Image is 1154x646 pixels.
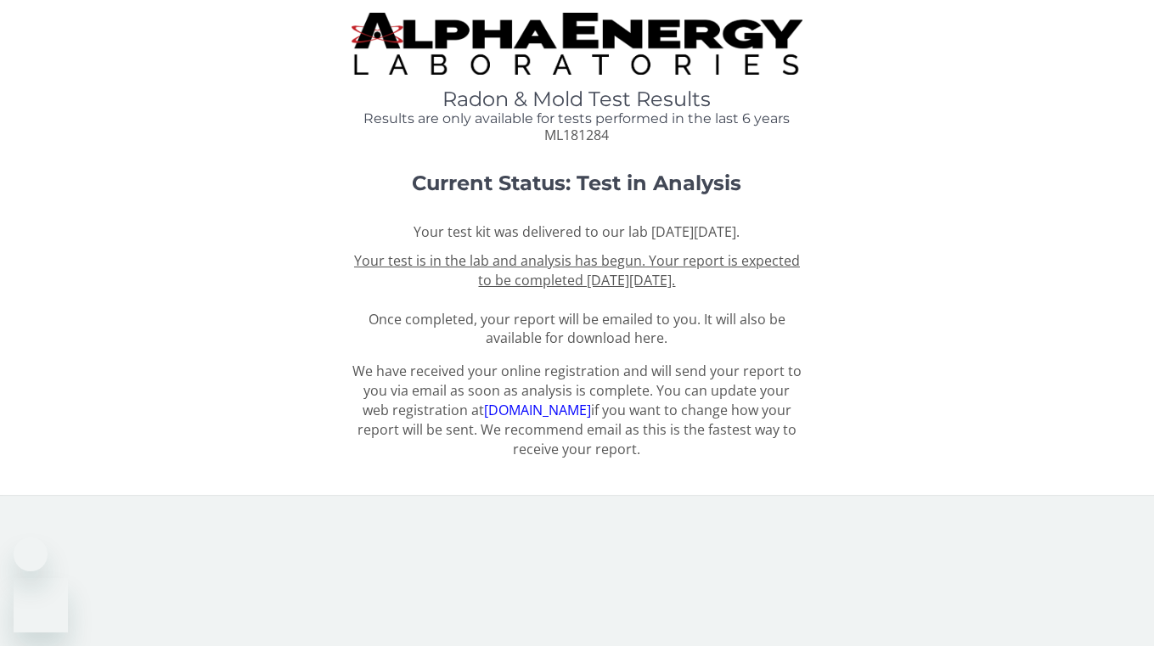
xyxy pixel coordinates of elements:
[354,251,800,347] span: Once completed, your report will be emailed to you. It will also be available for download here.
[484,401,591,419] a: [DOMAIN_NAME]
[14,537,48,571] iframe: Close message
[352,222,803,242] p: Your test kit was delivered to our lab [DATE][DATE].
[352,88,803,110] h1: Radon & Mold Test Results
[352,111,803,126] h4: Results are only available for tests performed in the last 6 years
[544,126,609,144] span: ML181284
[352,13,803,75] img: TightCrop.jpg
[14,578,68,632] iframe: Button to launch messaging window
[412,171,741,195] strong: Current Status: Test in Analysis
[352,362,803,458] p: We have received your online registration and will send your report to you via email as soon as a...
[354,251,800,289] u: Your test is in the lab and analysis has begun. Your report is expected to be completed [DATE][DA...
